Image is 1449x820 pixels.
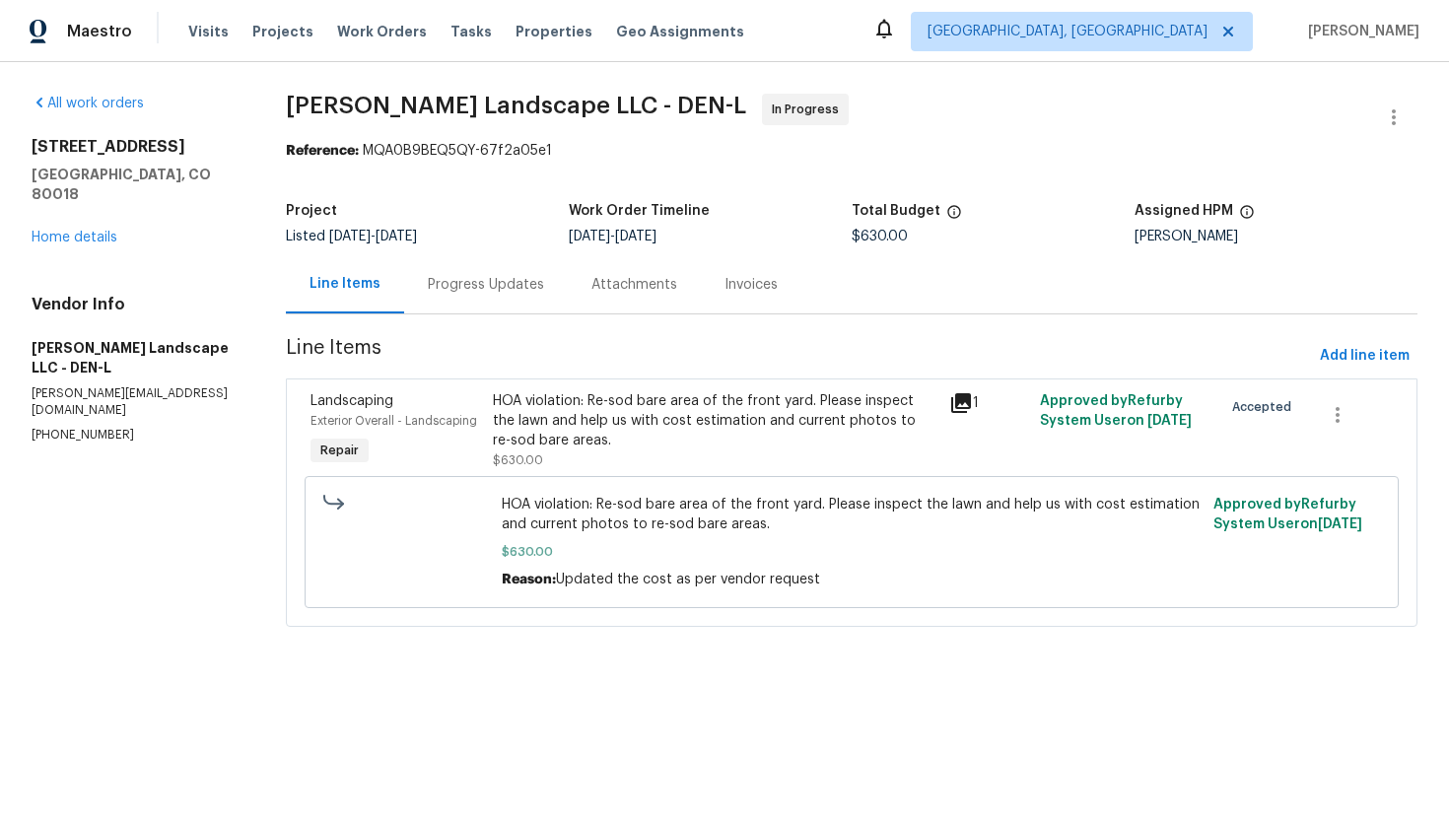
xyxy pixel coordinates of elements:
span: HOA violation: Re-sod bare area of the front yard. Please inspect the lawn and help us with cost ... [502,495,1202,534]
h5: [PERSON_NAME] Landscape LLC - DEN-L [32,338,239,377]
span: Repair [312,441,367,460]
span: Geo Assignments [616,22,744,41]
span: Work Orders [337,22,427,41]
span: [DATE] [329,230,371,243]
h4: Vendor Info [32,295,239,314]
span: - [569,230,656,243]
a: Home details [32,231,117,244]
span: $630.00 [852,230,908,243]
span: Listed [286,230,417,243]
h2: [STREET_ADDRESS] [32,137,239,157]
span: [DATE] [1318,517,1362,531]
span: Landscaping [310,394,393,408]
span: [GEOGRAPHIC_DATA], [GEOGRAPHIC_DATA] [928,22,1207,41]
span: In Progress [772,100,847,119]
span: Approved by Refurby System User on [1040,394,1192,428]
h5: Project [286,204,337,218]
b: Reference: [286,144,359,158]
button: Add line item [1312,338,1417,375]
h5: Assigned HPM [1135,204,1233,218]
div: Invoices [724,275,778,295]
span: Add line item [1320,344,1410,369]
span: Visits [188,22,229,41]
span: The total cost of line items that have been proposed by Opendoor. This sum includes line items th... [946,204,962,230]
span: [DATE] [1147,414,1192,428]
span: [PERSON_NAME] Landscape LLC - DEN-L [286,94,746,117]
div: Progress Updates [428,275,544,295]
span: Accepted [1232,397,1299,417]
span: Reason: [502,573,556,586]
span: Properties [516,22,592,41]
div: Line Items [310,274,380,294]
h5: [GEOGRAPHIC_DATA], CO 80018 [32,165,239,204]
a: All work orders [32,97,144,110]
span: [PERSON_NAME] [1300,22,1419,41]
span: $630.00 [502,542,1202,562]
div: Attachments [591,275,677,295]
span: Tasks [450,25,492,38]
div: [PERSON_NAME] [1135,230,1417,243]
span: Approved by Refurby System User on [1213,498,1362,531]
span: [DATE] [615,230,656,243]
span: Maestro [67,22,132,41]
p: [PHONE_NUMBER] [32,427,239,444]
span: Projects [252,22,313,41]
span: [DATE] [569,230,610,243]
h5: Work Order Timeline [569,204,710,218]
span: [DATE] [376,230,417,243]
p: [PERSON_NAME][EMAIL_ADDRESS][DOMAIN_NAME] [32,385,239,419]
span: $630.00 [493,454,543,466]
span: Exterior Overall - Landscaping [310,415,477,427]
span: Line Items [286,338,1312,375]
div: 1 [949,391,1028,415]
div: HOA violation: Re-sod bare area of the front yard. Please inspect the lawn and help us with cost ... [493,391,936,450]
span: Updated the cost as per vendor request [556,573,820,586]
span: The hpm assigned to this work order. [1239,204,1255,230]
div: MQA0B9BEQ5QY-67f2a05e1 [286,141,1417,161]
h5: Total Budget [852,204,940,218]
span: - [329,230,417,243]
